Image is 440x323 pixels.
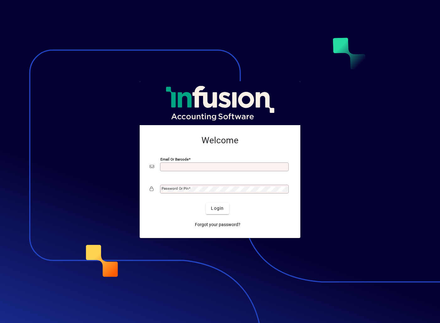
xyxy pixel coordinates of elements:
[162,186,189,191] mat-label: Password or Pin
[195,221,240,228] span: Forgot your password?
[150,135,290,146] h2: Welcome
[160,157,189,161] mat-label: Email or Barcode
[211,205,224,212] span: Login
[206,203,229,214] button: Login
[192,219,243,230] a: Forgot your password?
